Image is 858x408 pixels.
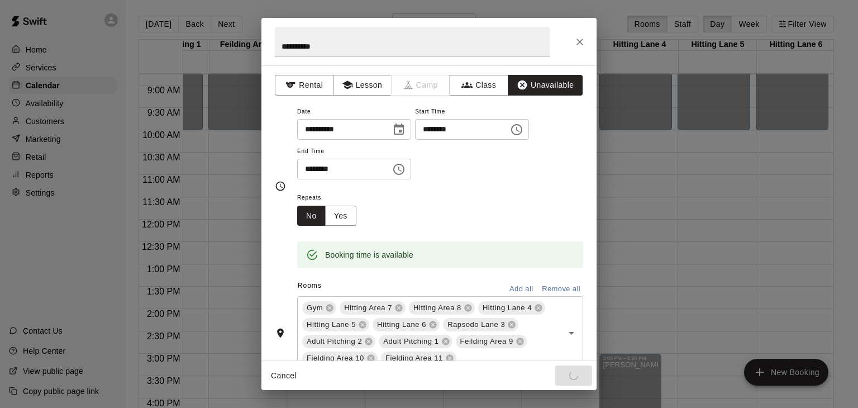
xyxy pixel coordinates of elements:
div: Hitting Lane 4 [478,301,545,315]
button: Class [450,75,508,96]
div: Adult Pitching 2 [302,335,375,348]
button: Cancel [266,366,302,386]
button: Lesson [333,75,392,96]
button: Rental [275,75,333,96]
div: Hitting Lane 6 [373,318,440,331]
span: End Time [297,144,411,159]
button: No [297,206,326,226]
span: Feilding Area 9 [456,336,518,347]
span: Repeats [297,191,365,206]
div: Gym [302,301,336,315]
span: Adult Pitching 2 [302,336,366,347]
span: Gym [302,302,327,314]
span: Date [297,105,411,120]
button: Add all [503,281,539,298]
button: Choose time, selected time is 12:00 PM [506,118,528,141]
span: Hitting Lane 6 [373,319,431,330]
button: Choose date, selected date is Aug 24, 2025 [388,118,410,141]
div: Fielding Area 10 [302,352,378,365]
span: Hitting Lane 5 [302,319,360,330]
button: Close [570,32,590,52]
div: Booking time is available [325,245,413,265]
span: Rooms [298,282,322,290]
div: Hitting Lane 5 [302,318,369,331]
div: Hitting Area 7 [340,301,406,315]
span: Hitting Area 7 [340,302,397,314]
span: Adult Pitching 1 [379,336,443,347]
button: Open [564,325,579,341]
span: Rapsodo Lane 3 [443,319,509,330]
span: Camps can only be created in the Services page [392,75,450,96]
div: Fielding Area 11 [381,352,456,365]
span: Fielding Area 10 [302,353,369,364]
svg: Rooms [275,328,286,339]
span: Hitting Lane 4 [478,302,536,314]
button: Remove all [539,281,583,298]
button: Yes [325,206,356,226]
span: Hitting Area 8 [409,302,466,314]
svg: Timing [275,181,286,192]
span: Start Time [415,105,529,120]
div: Adult Pitching 1 [379,335,452,348]
div: Feilding Area 9 [456,335,527,348]
div: Rapsodo Lane 3 [443,318,518,331]
span: Fielding Area 11 [381,353,447,364]
button: Unavailable [508,75,583,96]
div: Hitting Area 8 [409,301,475,315]
button: Choose time, selected time is 2:00 PM [388,158,410,181]
div: outlined button group [297,206,356,226]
